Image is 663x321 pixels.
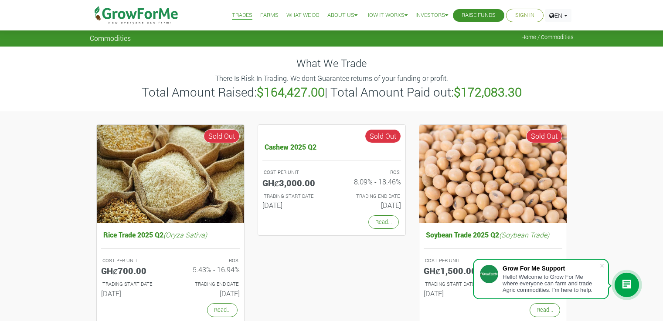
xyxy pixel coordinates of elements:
[262,177,325,188] h5: GHȼ3,000.00
[545,9,571,22] a: EN
[264,193,324,200] p: Estimated Trading Start Date
[178,257,238,264] p: ROS
[177,265,240,274] h6: 5.43% - 16.94%
[101,265,164,276] h5: GHȼ700.00
[424,265,486,276] h5: GHȼ1,500.00
[101,289,164,298] h6: [DATE]
[415,11,448,20] a: Investors
[338,177,401,186] h6: 8.09% - 18.46%
[501,257,561,264] p: ROS
[262,140,401,213] a: Cashew 2025 Q2 COST PER UNIT GHȼ3,000.00 ROS 8.09% - 18.46% TRADING START DATE [DATE] TRADING END...
[419,125,567,224] img: growforme image
[530,303,560,317] a: Read...
[101,228,240,301] a: Rice Trade 2025 Q2(Oryza Sativa) COST PER UNIT GHȼ700.00 ROS 5.43% - 16.94% TRADING START DATE [D...
[424,289,486,298] h6: [DATE]
[102,257,163,264] p: COST PER UNIT
[91,73,572,84] p: There Is Risk In Trading. We dont Guarantee returns of your funding or profit.
[425,281,485,288] p: Estimated Trading Start Date
[178,281,238,288] p: Estimated Trading End Date
[286,11,320,20] a: What We Do
[515,11,534,20] a: Sign In
[338,201,401,209] h6: [DATE]
[368,215,399,229] a: Read...
[90,57,574,70] h4: What We Trade
[526,129,562,143] span: Sold Out
[340,193,400,200] p: Estimated Trading End Date
[499,230,549,239] i: (Soybean Trade)
[101,228,240,241] h5: Rice Trade 2025 Q2
[425,257,485,264] p: COST PER UNIT
[454,84,522,100] b: $172,083.30
[262,140,401,153] h5: Cashew 2025 Q2
[207,303,238,317] a: Read...
[424,228,562,241] h5: Soybean Trade 2025 Q2
[340,169,400,176] p: ROS
[260,11,279,20] a: Farms
[365,11,408,20] a: How it Works
[521,34,574,40] span: Home / Commodities
[424,228,562,301] a: Soybean Trade 2025 Q2(Soybean Trade) COST PER UNIT GHȼ1,500.00 ROS 6.19% - 15.11% TRADING START D...
[204,129,240,143] span: Sold Out
[163,230,207,239] i: (Oryza Sativa)
[232,11,252,20] a: Trades
[257,84,325,100] b: $164,427.00
[90,34,131,42] span: Commodities
[262,201,325,209] h6: [DATE]
[97,125,244,224] img: growforme image
[327,11,357,20] a: About Us
[102,281,163,288] p: Estimated Trading Start Date
[365,129,401,143] span: Sold Out
[462,11,496,20] a: Raise Funds
[264,169,324,176] p: COST PER UNIT
[91,85,572,100] h3: Total Amount Raised: | Total Amount Paid out:
[177,289,240,298] h6: [DATE]
[503,274,599,293] div: Hello! Welcome to Grow For Me where everyone can farm and trade Agric commodities. I'm here to help.
[503,265,599,272] div: Grow For Me Support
